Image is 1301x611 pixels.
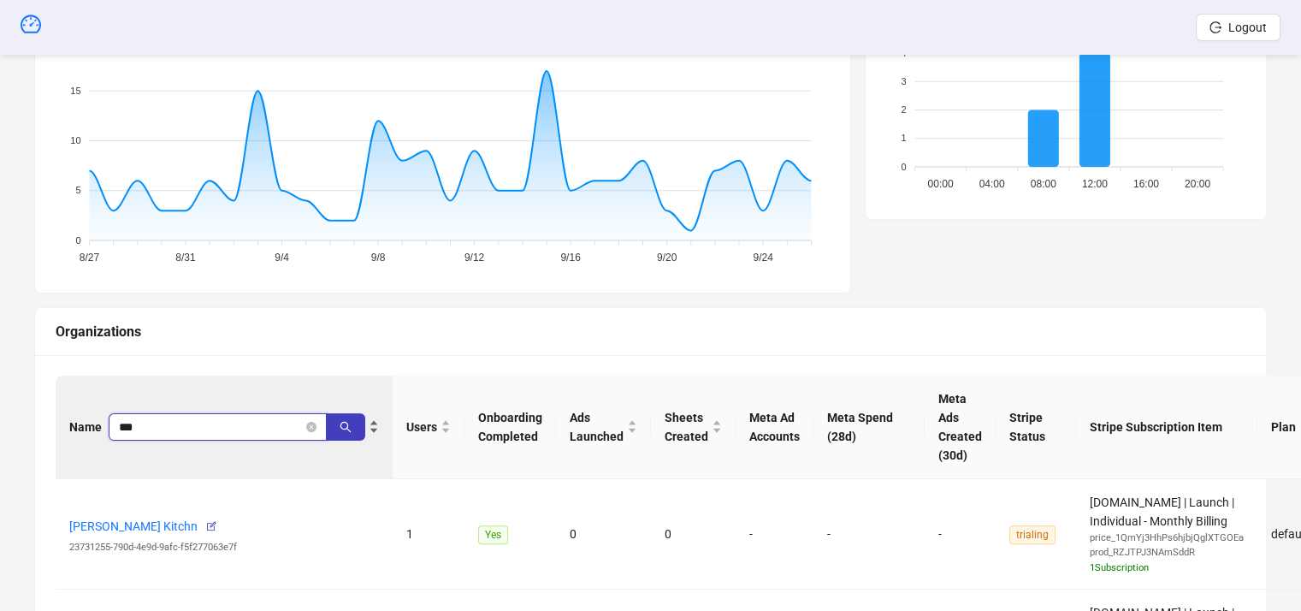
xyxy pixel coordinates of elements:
tspan: 9/8 [371,252,386,264]
span: [DOMAIN_NAME] | Launch | Individual - Monthly Billing [1090,495,1244,576]
tspan: 9/12 [464,252,485,264]
div: prod_RZJTPJ3NAmSddR [1090,545,1244,561]
tspan: 10 [70,135,80,145]
tspan: 9/24 [753,252,773,264]
span: search [340,421,352,433]
span: Plan [1271,418,1296,436]
span: Sheets Created [665,408,708,446]
tspan: 8/27 [80,252,100,264]
span: dashboard [21,14,41,34]
a: [PERSON_NAME] Kitchn [69,519,198,533]
button: close-circle [306,422,316,432]
tspan: 0 [902,161,907,171]
tspan: 9/16 [560,252,581,264]
div: 1 Subscription [1090,561,1244,576]
tspan: 00:00 [928,178,954,190]
th: Users [393,376,464,479]
td: 1 [393,479,464,590]
th: Onboarding Completed [464,376,556,479]
div: price_1QmYj3HhPs6hjbjQglXTGOEa [1090,531,1244,546]
button: search [326,413,365,441]
div: - [749,525,800,543]
tspan: 3 [902,76,907,86]
th: Sheets Created [651,376,736,479]
button: Logout [1196,14,1280,41]
tspan: 5 [75,185,80,195]
th: Ads Launched [556,376,651,479]
tspan: 9/4 [275,252,289,264]
th: Meta Ad Accounts [736,376,813,479]
div: Organizations [56,321,1245,342]
tspan: 2 [902,104,907,115]
span: Ads Launched [570,408,624,446]
tspan: 08:00 [1031,178,1056,190]
td: - [813,479,925,590]
div: 23731255-790d-4e9d-9afc-f5f277063e7f [69,540,379,555]
td: 0 [556,479,651,590]
span: trialing [1009,525,1056,544]
span: logout [1209,21,1221,33]
th: Meta Spend (28d) [813,376,925,479]
th: Stripe Status [996,376,1076,479]
td: 0 [651,479,736,590]
tspan: 15 [70,86,80,96]
tspan: 0 [75,234,80,245]
tspan: 04:00 [979,178,1005,190]
div: - [938,525,982,543]
span: Users [406,418,437,436]
tspan: 1 [902,133,907,143]
th: Stripe Subscription Item [1076,376,1257,479]
tspan: 12:00 [1082,178,1108,190]
tspan: 16:00 [1133,178,1159,190]
tspan: 4 [902,47,907,57]
tspan: 20:00 [1185,178,1210,190]
tspan: 8/31 [175,252,196,264]
th: Meta Ads Created (30d) [925,376,996,479]
span: Yes [478,525,508,544]
span: Logout [1228,21,1267,34]
tspan: 9/20 [657,252,677,264]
